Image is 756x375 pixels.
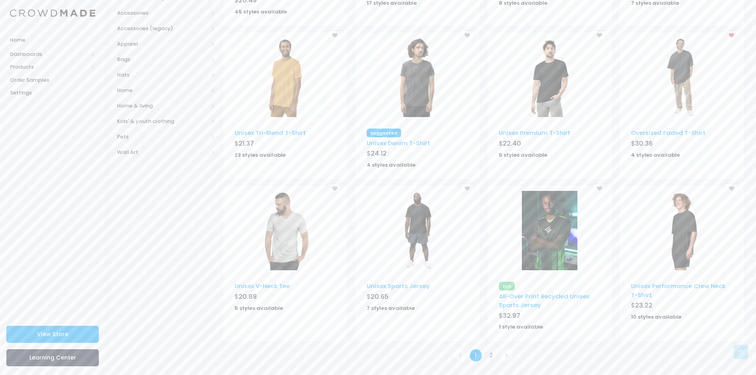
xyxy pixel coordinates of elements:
span: Bags [117,56,208,63]
span: Hats [117,71,208,79]
span: Home [10,36,95,44]
a: View Store [6,326,99,343]
div: $ [235,292,336,303]
strong: 10 styles available [631,313,681,321]
span: Order Samples [10,76,95,84]
a: Unisex Premium T-Shirt [499,129,570,137]
span: Apparel [117,40,208,48]
span: 20.89 [239,292,257,301]
strong: 5 styles available [235,304,283,312]
span: 24.12 [371,149,387,158]
div: $ [367,149,468,160]
span: Eco [499,282,515,290]
span: Learning Center [29,354,76,362]
strong: 5 styles available [499,151,547,159]
a: All-Over Print Recycled Unisex Sports Jersey [499,292,589,309]
span: Home & living [117,102,208,110]
a: Oversized Faded T-Shirt [631,129,706,137]
div: $ [499,139,600,150]
a: Unisex V-Neck Tee [235,282,290,290]
span: View Store [37,330,68,338]
span: Dashboards [10,50,88,58]
span: Kids' & youth clothing [117,117,208,125]
span: Wall Art [117,148,208,156]
span: Accessories (legacy) [117,25,208,33]
div: $ [367,292,468,303]
span: 32.97 [503,311,520,320]
div: $ [499,311,600,322]
a: Learning Center [6,349,99,366]
span: 21.37 [239,139,254,148]
span: Suggested [367,129,401,137]
div: $ [631,139,732,150]
strong: 1 style available [499,323,543,331]
img: Logo [10,10,95,17]
span: Accessories [117,9,208,17]
span: Settings [10,89,95,97]
a: 1 [469,349,483,362]
span: 30.36 [635,139,653,148]
strong: 23 styles available [235,151,286,159]
span: Pets [117,133,208,141]
a: Unisex Tri-Blend T-Shirt [235,129,306,137]
strong: 45 styles available [235,8,287,15]
a: Unisex Denim T-Shirt [367,139,430,147]
div: $ [235,139,336,150]
span: 23.22 [635,301,652,310]
strong: 4 styles available [631,151,680,159]
strong: 7 styles available [367,304,415,312]
strong: 4 styles available [367,161,416,169]
div: $ [631,301,732,312]
span: Products [10,63,88,71]
span: Home [117,87,208,94]
a: Unisex Sports Jersey [367,282,430,290]
span: 22.40 [503,139,521,148]
a: 2 [485,349,498,362]
span: 20.65 [371,292,389,301]
a: Unisex Performance Crew Neck T-Shirt [631,282,725,299]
